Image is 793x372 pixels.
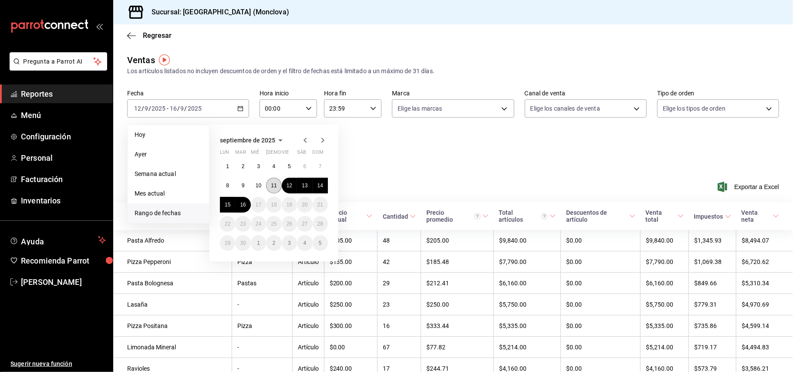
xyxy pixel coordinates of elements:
[113,273,232,294] td: Pasta Bolognesa
[127,67,779,76] div: Los artículos listados no incluyen descuentos de orden y el filtro de fechas está limitado a un m...
[689,273,736,294] td: $849.66
[240,202,246,208] abbr: 16 de septiembre de 2025
[256,183,261,189] abbr: 10 de septiembre de 2025
[251,149,259,159] abbr: miércoles
[742,209,779,223] span: Venta neta
[421,251,494,273] td: $185.48
[159,54,170,65] button: Tooltip marker
[378,251,421,273] td: 42
[266,235,281,251] button: 2 de octubre de 2025
[266,216,281,232] button: 25 de septiembre de 2025
[21,255,106,267] span: Recomienda Parrot
[383,213,408,220] div: Cantidad
[6,63,107,72] a: Pregunta a Parrot AI
[561,337,641,358] td: $0.00
[426,209,481,223] div: Precio promedio
[292,251,324,273] td: Artículo
[232,251,292,273] td: Pizza
[324,251,378,273] td: $155.00
[21,195,106,206] span: Inventarios
[319,163,322,169] abbr: 7 de septiembre de 2025
[235,159,250,174] button: 2 de septiembre de 2025
[313,178,328,193] button: 14 de septiembre de 2025
[719,182,779,192] button: Exportar a Excel
[324,294,378,315] td: $250.00
[256,221,261,227] abbr: 24 de septiembre de 2025
[292,294,324,315] td: Artículo
[113,294,232,315] td: Lasaña
[251,197,266,213] button: 17 de septiembre de 2025
[271,183,277,189] abbr: 11 de septiembre de 2025
[378,294,421,315] td: 23
[694,213,723,220] div: Impuestos
[235,149,246,159] abbr: martes
[232,337,292,358] td: -
[113,230,232,251] td: Pasta Alfredo
[21,131,106,142] span: Configuración
[167,105,169,112] span: -
[292,273,324,294] td: Artículo
[566,209,635,223] span: Descuentos de artículo
[426,209,489,223] span: Precio promedio
[251,159,266,174] button: 3 de septiembre de 2025
[257,163,260,169] abbr: 3 de septiembre de 2025
[113,315,232,337] td: Pizza Positana
[566,209,628,223] div: Descuentos de artículo
[292,315,324,337] td: Artículo
[242,183,245,189] abbr: 9 de septiembre de 2025
[148,105,151,112] span: /
[282,149,289,159] abbr: viernes
[421,315,494,337] td: $333.44
[266,178,281,193] button: 11 de septiembre de 2025
[220,235,235,251] button: 29 de septiembre de 2025
[96,23,103,30] button: open_drawer_menu
[494,337,561,358] td: $5,214.00
[135,150,202,159] span: Ayer
[21,109,106,121] span: Menú
[694,213,731,220] span: Impuestos
[317,202,323,208] abbr: 21 de septiembre de 2025
[292,337,324,358] td: Artículo
[313,149,324,159] abbr: domingo
[561,294,641,315] td: $0.00
[113,251,232,273] td: Pizza Pepperoni
[143,31,172,40] span: Regresar
[180,105,185,112] input: --
[235,197,250,213] button: 16 de septiembre de 2025
[273,240,276,246] abbr: 2 de octubre de 2025
[689,251,736,273] td: $1,069.38
[113,337,232,358] td: Limonada Mineral
[313,216,328,232] button: 28 de septiembre de 2025
[151,105,166,112] input: ----
[232,294,292,315] td: -
[302,202,307,208] abbr: 20 de septiembre de 2025
[689,315,736,337] td: $735.86
[421,230,494,251] td: $205.00
[317,183,323,189] abbr: 14 de septiembre de 2025
[235,178,250,193] button: 9 de septiembre de 2025
[297,149,306,159] abbr: sábado
[225,240,230,246] abbr: 29 de septiembre de 2025
[736,230,793,251] td: $8,494.07
[313,197,328,213] button: 21 de septiembre de 2025
[287,221,292,227] abbr: 26 de septiembre de 2025
[127,91,249,97] label: Fecha
[494,230,561,251] td: $9,840.00
[663,104,726,113] span: Elige los tipos de orden
[541,213,548,220] svg: El total artículos considera cambios de precios en los artículos así como costos adicionales por ...
[134,105,142,112] input: --
[561,273,641,294] td: $0.00
[313,235,328,251] button: 5 de octubre de 2025
[494,294,561,315] td: $5,750.00
[561,315,641,337] td: $0.00
[297,197,312,213] button: 20 de septiembre de 2025
[260,91,317,97] label: Hora inicio
[319,240,322,246] abbr: 5 de octubre de 2025
[282,197,297,213] button: 19 de septiembre de 2025
[561,230,641,251] td: $0.00
[282,216,297,232] button: 26 de septiembre de 2025
[657,91,779,97] label: Tipo de orden
[378,273,421,294] td: 29
[127,54,155,67] div: Ventas
[251,178,266,193] button: 10 de septiembre de 2025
